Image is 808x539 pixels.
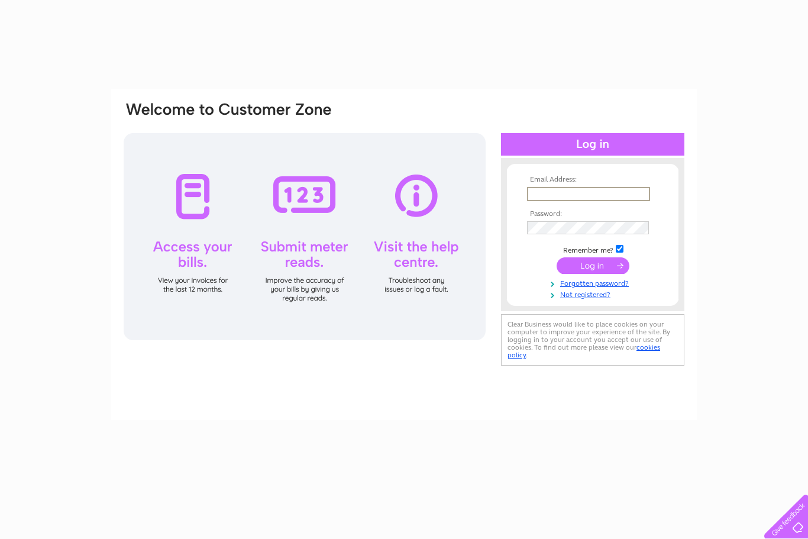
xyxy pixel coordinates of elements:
[527,277,661,288] a: Forgotten password?
[524,176,661,184] th: Email Address:
[557,257,629,274] input: Submit
[508,343,660,359] a: cookies policy
[527,288,661,299] a: Not registered?
[524,243,661,255] td: Remember me?
[501,314,684,366] div: Clear Business would like to place cookies on your computer to improve your experience of the sit...
[524,210,661,218] th: Password:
